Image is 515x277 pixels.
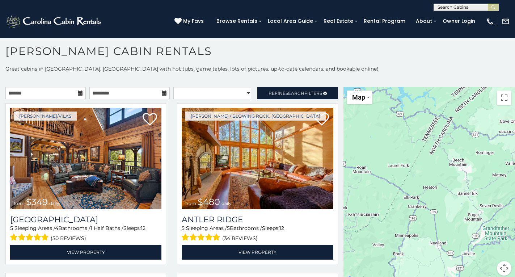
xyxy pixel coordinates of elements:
img: phone-regular-white.png [486,17,494,25]
a: Browse Rentals [213,16,261,27]
span: $349 [26,197,48,207]
a: Add to favorites [143,112,157,127]
span: 4 [55,225,58,231]
div: Sleeping Areas / Bathrooms / Sleeps: [182,224,333,243]
span: 5 [182,225,185,231]
a: View Property [10,245,161,260]
span: Map [352,93,365,101]
span: 5 [227,225,230,231]
span: daily [49,201,59,206]
span: Search [286,91,304,96]
a: [PERSON_NAME] / Blowing Rock, [GEOGRAPHIC_DATA] [185,112,326,121]
a: Owner Login [439,16,479,27]
a: Local Area Guide [264,16,317,27]
span: 1 Half Baths / [90,225,123,231]
a: My Favs [174,17,206,25]
img: Diamond Creek Lodge [10,108,161,209]
a: Real Estate [320,16,357,27]
a: Antler Ridge from $480 daily [182,108,333,209]
div: Sleeping Areas / Bathrooms / Sleeps: [10,224,161,243]
span: from [185,201,196,206]
button: Map camera controls [497,261,511,276]
a: View Property [182,245,333,260]
img: White-1-2.png [5,14,103,29]
span: My Favs [183,17,204,25]
a: Antler Ridge [182,215,333,224]
span: (50 reviews) [51,234,86,243]
h3: Diamond Creek Lodge [10,215,161,224]
a: Rental Program [360,16,409,27]
span: 12 [141,225,145,231]
span: 5 [10,225,13,231]
a: Diamond Creek Lodge from $349 daily [10,108,161,209]
img: mail-regular-white.png [502,17,510,25]
span: $480 [198,197,220,207]
img: Antler Ridge [182,108,333,209]
button: Toggle fullscreen view [497,91,511,105]
a: RefineSearchFilters [257,87,338,99]
span: Refine Filters [269,91,322,96]
span: 12 [279,225,284,231]
span: daily [221,201,232,206]
a: [GEOGRAPHIC_DATA] [10,215,161,224]
a: About [412,16,436,27]
span: from [14,201,25,206]
span: (34 reviews) [222,234,258,243]
button: Change map style [347,91,372,104]
a: [PERSON_NAME]/Vilas [14,112,77,121]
